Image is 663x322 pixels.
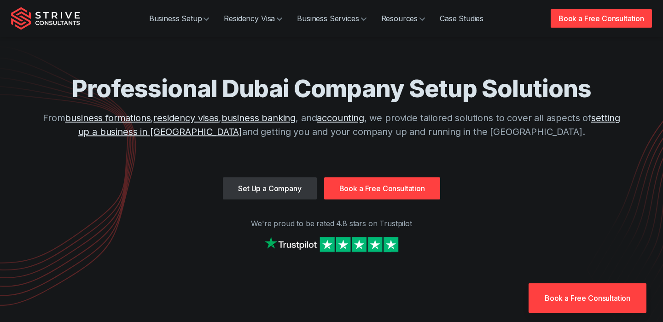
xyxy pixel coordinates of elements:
[37,74,626,104] h1: Professional Dubai Company Setup Solutions
[153,112,219,123] a: residency visas
[374,9,433,28] a: Resources
[529,283,646,313] a: Book a Free Consultation
[11,7,80,30] img: Strive Consultants
[216,9,290,28] a: Residency Visa
[551,9,652,28] a: Book a Free Consultation
[223,177,316,199] a: Set Up a Company
[262,234,401,254] img: Strive on Trustpilot
[317,112,364,123] a: accounting
[290,9,373,28] a: Business Services
[142,9,217,28] a: Business Setup
[221,112,296,123] a: business banking
[37,111,626,139] p: From , , , and , we provide tailored solutions to cover all aspects of and getting you and your c...
[432,9,491,28] a: Case Studies
[11,218,652,229] p: We're proud to be rated 4.8 stars on Trustpilot
[324,177,440,199] a: Book a Free Consultation
[65,112,151,123] a: business formations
